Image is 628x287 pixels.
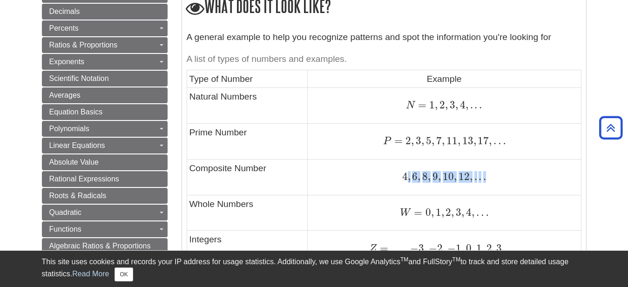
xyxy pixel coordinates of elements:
[187,31,581,44] p: A general example to help you recognize patterns and spot the information you're looking for
[42,238,168,254] a: Algebraic Ratios & Proportions
[418,170,420,183] span: ,
[474,206,489,219] span: …
[415,99,426,111] span: =
[49,74,109,82] span: Scientific Notation
[489,134,492,147] span: ,
[438,170,441,183] span: ,
[383,136,392,147] span: P
[400,256,408,263] sup: TM
[403,134,411,147] span: 2
[49,242,151,250] span: Algebraic Ratios & Proportions
[455,99,458,111] span: ,
[49,192,107,200] span: Roots & Radicals
[435,99,438,111] span: ,
[404,242,409,254] span: ,
[505,242,519,254] span: …
[460,134,473,147] span: 13
[448,99,455,111] span: 3
[454,170,457,183] span: ,
[456,242,461,254] span: 1
[42,221,168,237] a: Functions
[426,99,435,111] span: 1
[431,206,434,219] span: ,
[473,99,478,111] span: .
[485,242,492,254] span: 2
[466,99,468,111] span: ,
[49,158,99,166] span: Absolute Value
[441,206,444,219] span: ,
[443,242,446,254] span: ,
[406,100,415,111] span: N
[445,99,448,111] span: ,
[424,134,432,147] span: 5
[451,206,454,219] span: ,
[432,134,434,147] span: ,
[49,141,105,149] span: Linear Equations
[42,256,587,281] div: This site uses cookies and records your IP address for usage statistics. Additionally, we use Goo...
[441,170,454,183] span: 10
[42,20,168,36] a: Percents
[49,58,85,66] span: Exponents
[42,37,168,53] a: Ratios & Proportions
[408,170,411,183] span: ,
[419,242,424,254] span: 3
[472,242,474,254] span: ,
[437,242,443,254] span: 2
[472,206,474,219] span: ,
[434,206,441,219] span: 1
[477,170,482,183] span: .
[187,70,307,87] td: Type of Number
[187,49,581,70] caption: A list of types of numbers and examples.
[427,242,437,254] span: −
[454,206,461,219] span: 3
[495,242,502,254] span: 3
[42,121,168,137] a: Polynomials
[187,159,307,195] td: Composite Number
[481,170,486,183] span: .
[42,154,168,170] a: Absolute Value
[492,242,495,254] span: ,
[115,267,133,281] button: Close
[476,134,489,147] span: 17
[461,242,464,254] span: ,
[187,88,307,124] td: Natural Numbers
[49,208,81,216] span: Quadratic
[49,7,80,15] span: Decimals
[474,242,482,254] span: 1
[477,99,482,111] span: .
[431,170,438,183] span: 9
[411,170,418,183] span: 6
[420,170,428,183] span: 8
[49,108,103,116] span: Equation Basics
[400,208,411,218] span: W
[482,242,485,254] span: ,
[470,170,473,183] span: ,
[446,242,456,254] span: −
[464,242,472,254] span: 0
[42,188,168,204] a: Roots & Radicals
[42,71,168,87] a: Scientific Notation
[187,123,307,159] td: Prime Number
[388,242,404,254] span: …
[402,170,408,183] span: 4
[49,24,79,32] span: Percents
[411,134,414,147] span: ,
[458,134,460,147] span: ,
[596,121,626,134] a: Back to Top
[42,104,168,120] a: Equation Basics
[42,171,168,187] a: Rational Expressions
[464,206,472,219] span: 4
[458,99,466,111] span: 4
[473,170,477,183] span: .
[442,134,445,147] span: ,
[42,87,168,103] a: Averages
[473,134,476,147] span: ,
[457,170,470,183] span: 12
[49,175,119,183] span: Rational Expressions
[445,134,458,147] span: 11
[438,99,445,111] span: 2
[72,270,109,278] a: Read More
[187,231,307,267] td: Integers
[409,242,419,254] span: −
[49,91,81,99] span: Averages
